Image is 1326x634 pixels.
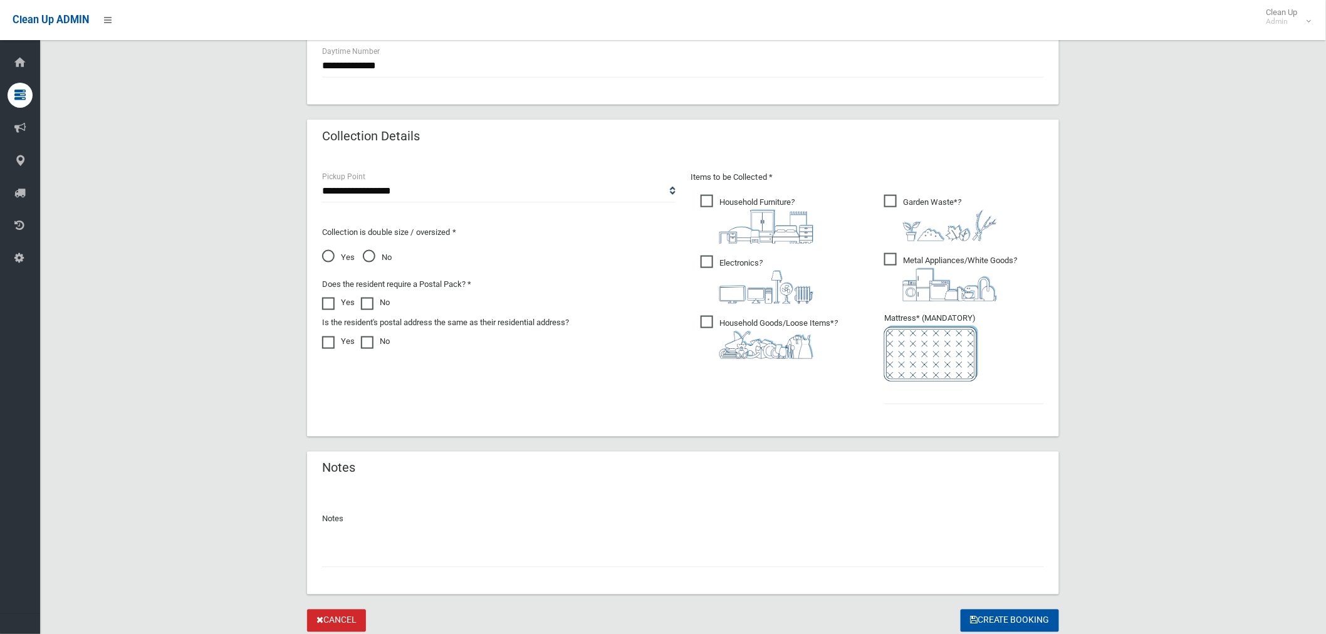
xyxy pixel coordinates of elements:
[13,14,89,26] span: Clean Up ADMIN
[719,271,813,304] img: 394712a680b73dbc3d2a6a3a7ffe5a07.png
[903,210,997,241] img: 4fd8a5c772b2c999c83690221e5242e0.png
[701,256,813,304] span: Electronics
[719,258,813,304] i: ?
[322,277,471,292] label: Does the resident require a Postal Pack? *
[884,326,978,382] img: e7408bece873d2c1783593a074e5cb2f.png
[307,124,435,148] header: Collection Details
[1260,8,1310,26] span: Clean Up
[322,315,569,330] label: Is the resident's postal address the same as their residential address?
[719,210,813,244] img: aa9efdbe659d29b613fca23ba79d85cb.png
[719,318,838,359] i: ?
[884,195,997,241] span: Garden Waste*
[719,331,813,359] img: b13cc3517677393f34c0a387616ef184.png
[307,610,366,633] a: Cancel
[701,316,838,359] span: Household Goods/Loose Items*
[691,170,1044,185] p: Items to be Collected *
[903,256,1017,301] i: ?
[1266,17,1298,26] small: Admin
[322,295,355,310] label: Yes
[322,250,355,265] span: Yes
[903,197,997,241] i: ?
[322,334,355,349] label: Yes
[884,253,1017,301] span: Metal Appliances/White Goods
[719,197,813,244] i: ?
[322,512,1044,527] p: Notes
[701,195,813,244] span: Household Furniture
[903,268,997,301] img: 36c1b0289cb1767239cdd3de9e694f19.png
[361,295,390,310] label: No
[363,250,392,265] span: No
[961,610,1059,633] button: Create Booking
[322,225,676,240] p: Collection is double size / oversized *
[307,456,370,481] header: Notes
[361,334,390,349] label: No
[884,313,1044,382] span: Mattress* (MANDATORY)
